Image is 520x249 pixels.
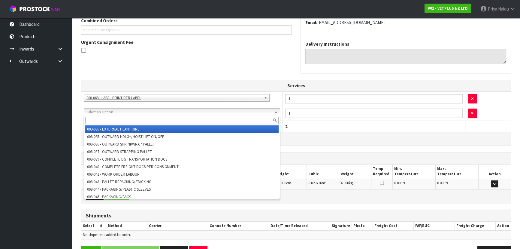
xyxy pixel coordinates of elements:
[305,20,317,25] strong: email
[437,180,445,186] span: 0.000
[51,7,60,12] small: WMS
[81,17,117,24] label: Combined Orders
[393,164,436,179] th: Min. Temperature
[436,179,479,189] td: ℃
[86,155,506,161] h3: Packs
[19,5,50,13] span: ProStock
[393,179,436,189] td: ℃
[81,80,511,91] th: Services
[425,4,471,13] a: V01 - VETPLUS NZ LTD
[81,164,103,179] th: Select
[85,148,279,155] li: 008-037 - OUTWARD STRAPPING PALLET
[339,179,371,189] td: kg
[276,180,286,186] span: 27.000
[488,6,497,12] span: Priya
[147,222,208,230] th: Carrier
[274,164,307,179] th: Height
[325,180,327,184] sup: 3
[106,222,147,230] th: Method
[85,133,279,140] li: 008-035 - OUTWARD HDLG+/HOIST LIFT ON/OFF
[339,164,371,179] th: Weight
[330,222,352,230] th: Signature
[305,19,506,26] address: [EMAIL_ADDRESS][DOMAIN_NAME]
[208,222,269,230] th: Connote Number
[307,179,339,189] td: m
[269,222,330,230] th: Date/Time Released
[307,164,339,179] th: Cubic
[85,171,279,178] li: 008-041 - WORK ORDER LABOUR
[85,186,279,193] li: 008-044 - PACKAGING/PLASTIC SLEEVES
[495,222,511,230] th: Action
[85,193,279,201] li: 008-045 - PACKAGING/BAGS
[96,222,106,230] th: #
[274,179,307,189] td: cm
[85,163,279,171] li: 008-040 - COMPLETE FREIGHT DOCS PER CONSIGNMENT
[85,155,279,163] li: 008-039 - COMPLETE DG TRANSPORTATION DOCS
[371,164,393,179] th: Temp. Required
[85,140,279,148] li: 008-036 - OUTWARD SHRINKWRAP PALLET
[85,125,279,133] li: 003-036 - EXTERNAL PLANT HIRE
[81,230,511,239] td: No shipments added to order.
[86,94,262,102] span: 008-068 - LABEL PRINT PER LABEL
[394,180,402,186] span: 0.000
[373,222,413,230] th: Freight Cost
[340,180,349,186] span: 4.000
[498,6,509,12] span: Naidu
[9,5,17,13] img: cube-alt.png
[479,164,511,179] th: Action
[308,180,322,186] span: 0.020736
[436,164,479,179] th: Max. Temperature
[85,178,279,186] li: 008-043 - PALLET REPACKING/STACKING
[86,109,272,116] span: Select an Option
[455,222,495,230] th: Freight Charge
[352,222,373,230] th: Photo
[86,213,506,219] h3: Shipments
[414,222,455,230] th: FAF/RUC
[81,121,283,132] th: Total
[81,222,96,230] th: Select
[81,39,134,45] label: Urgent Consignment Fee
[305,41,349,47] label: Delivery Instructions
[428,6,468,11] strong: V01 - VETPLUS NZ LTD
[285,124,288,129] span: 2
